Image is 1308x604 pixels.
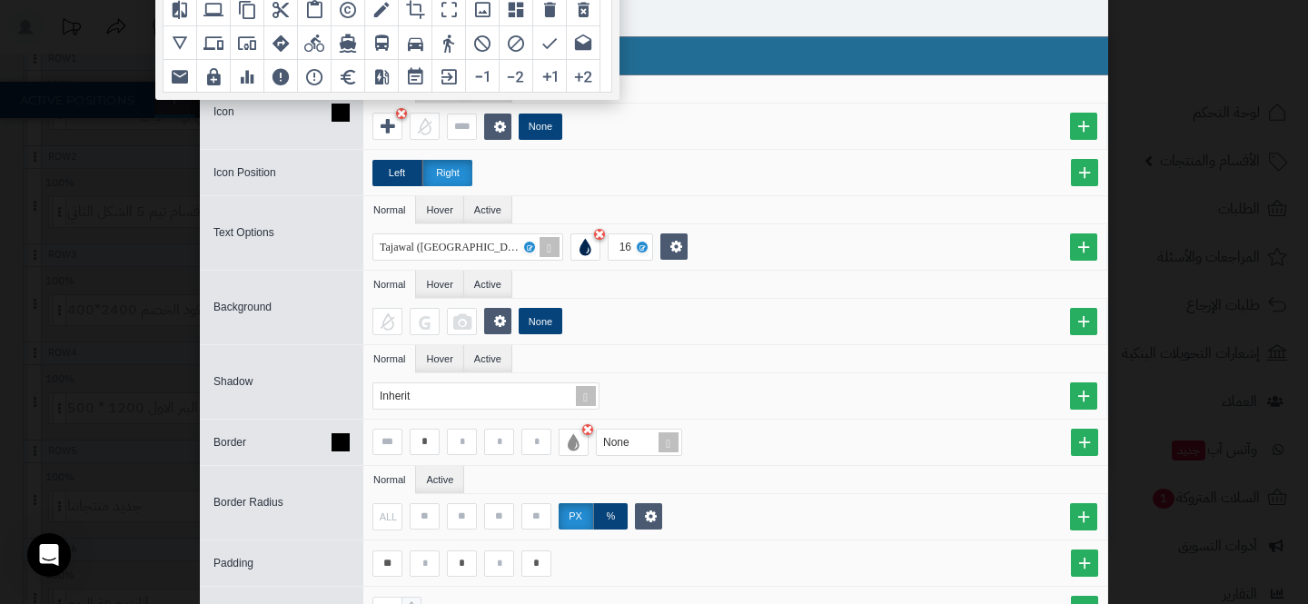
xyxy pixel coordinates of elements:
li: Active [464,271,512,298]
li: Active [416,466,464,493]
div: Inherit [380,383,428,409]
li: Hover [416,196,463,223]
div: Open Intercom Messenger [27,533,71,577]
div: Heading Panel [200,36,1108,75]
div: 16 [619,234,639,260]
span: Background [213,301,272,313]
div: Tajawal ([GEOGRAPHIC_DATA]) [380,234,542,260]
span: Text Options [213,226,274,239]
div: ALL [372,504,398,530]
span: None [603,436,629,449]
label: Right [422,160,472,186]
span: Border [213,436,246,449]
li: Hover [416,271,463,298]
li: Active [464,196,512,223]
label: px [559,503,593,530]
span: Icon [213,105,234,118]
label: % [593,503,628,530]
span: Shadow [213,375,253,388]
li: Hover [416,345,463,372]
li: Normal [363,466,416,493]
label: None [519,308,562,334]
li: Normal [363,196,416,223]
label: None [519,114,562,140]
li: Normal [363,271,416,298]
span: Icon Position [213,166,276,179]
label: Left [372,160,422,186]
span: Border Radius [213,496,283,509]
li: Active [464,345,512,372]
li: Normal [363,345,416,372]
span: Padding [213,557,253,569]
